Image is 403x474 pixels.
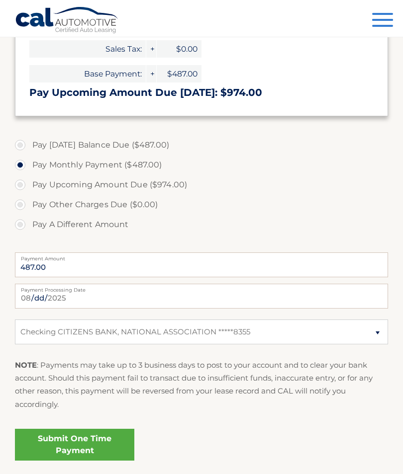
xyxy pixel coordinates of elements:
[146,40,156,58] span: +
[15,359,388,411] p: : Payments may take up to 3 business days to post to your account and to clear your bank account....
[29,86,374,99] h3: Pay Upcoming Amount Due [DATE]: $974.00
[157,40,201,58] span: $0.00
[15,215,388,235] label: Pay A Different Amount
[372,13,393,29] button: Menu
[146,65,156,82] span: +
[15,155,388,175] label: Pay Monthly Payment ($487.00)
[15,195,388,215] label: Pay Other Charges Due ($0.00)
[15,6,119,35] a: Cal Automotive
[15,135,388,155] label: Pay [DATE] Balance Due ($487.00)
[29,40,146,58] span: Sales Tax:
[15,284,388,309] input: Payment Date
[15,175,388,195] label: Pay Upcoming Amount Due ($974.00)
[15,284,388,292] label: Payment Processing Date
[15,252,388,260] label: Payment Amount
[157,65,201,82] span: $487.00
[15,360,37,370] strong: NOTE
[29,65,146,82] span: Base Payment:
[15,252,388,277] input: Payment Amount
[15,429,134,461] a: Submit One Time Payment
